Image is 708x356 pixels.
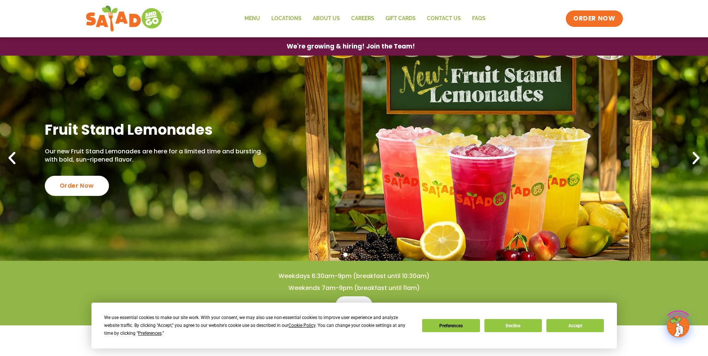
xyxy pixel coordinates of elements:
button: Preferences [422,319,480,332]
div: Previous slide [4,150,20,166]
a: Careers [346,10,380,27]
span: Cookie Policy [288,323,315,328]
span: Preferences [138,331,162,336]
span: Go to slide 3 [361,253,365,257]
span: Go to slide 2 [352,253,356,257]
a: Menu [239,10,266,27]
a: ORDER NOW [566,10,623,27]
span: Go to slide 1 [343,253,347,257]
img: new-SAG-logo-768×292 [85,4,164,34]
div: Cookie Consent Prompt [91,303,617,349]
span: We're growing & hiring! Join the Team! [287,43,415,50]
a: Contact Us [421,10,467,27]
h2: Fruit Stand Lemonades [45,121,263,139]
a: About Us [307,10,346,27]
button: Decline [484,319,542,332]
a: GIFT CARDS [380,10,421,27]
span: ORDER NOW [573,14,615,23]
p: Our new Fruit Stand Lemonades are here for a limited time and bursting with bold, sun-ripened fla... [45,147,263,164]
a: Menu [336,296,372,314]
a: Locations [266,10,307,27]
div: Order Now [45,176,109,196]
nav: Menu [239,10,491,27]
a: FAQs [467,10,491,27]
h4: Weekdays 6:30am-9pm (breakfast until 10:30am) [15,272,693,280]
button: Accept [546,319,604,332]
div: We use essential cookies to make our site work. With your consent, we may also use non-essential ... [104,314,413,337]
span: Menu [344,301,364,310]
h4: Weekends 7am-9pm (breakfast until 11am) [15,284,693,292]
div: Next slide [688,150,704,166]
a: We're growing & hiring! Join the Team! [275,38,426,55]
